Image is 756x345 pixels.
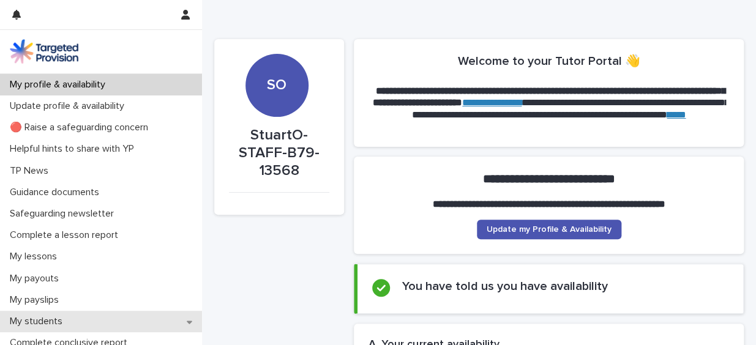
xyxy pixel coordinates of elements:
a: Update my Profile & Availability [477,220,621,239]
p: TP News [5,165,58,177]
p: Guidance documents [5,187,109,198]
div: SO [245,13,309,94]
p: Update profile & availability [5,100,134,112]
p: My profile & availability [5,79,115,91]
p: My students [5,316,72,327]
p: StuartO-STAFF-B79-13568 [229,127,329,179]
p: Helpful hints to share with YP [5,143,144,155]
h2: You have told us you have availability [402,279,608,294]
h2: Welcome to your Tutor Portal 👋 [458,54,640,69]
span: Update my Profile & Availability [487,225,612,234]
img: M5nRWzHhSzIhMunXDL62 [10,39,78,64]
p: Complete a lesson report [5,229,128,241]
p: My lessons [5,251,67,262]
p: My payslips [5,294,69,306]
p: 🔴 Raise a safeguarding concern [5,122,158,133]
p: My payouts [5,273,69,284]
p: Safeguarding newsletter [5,208,124,220]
